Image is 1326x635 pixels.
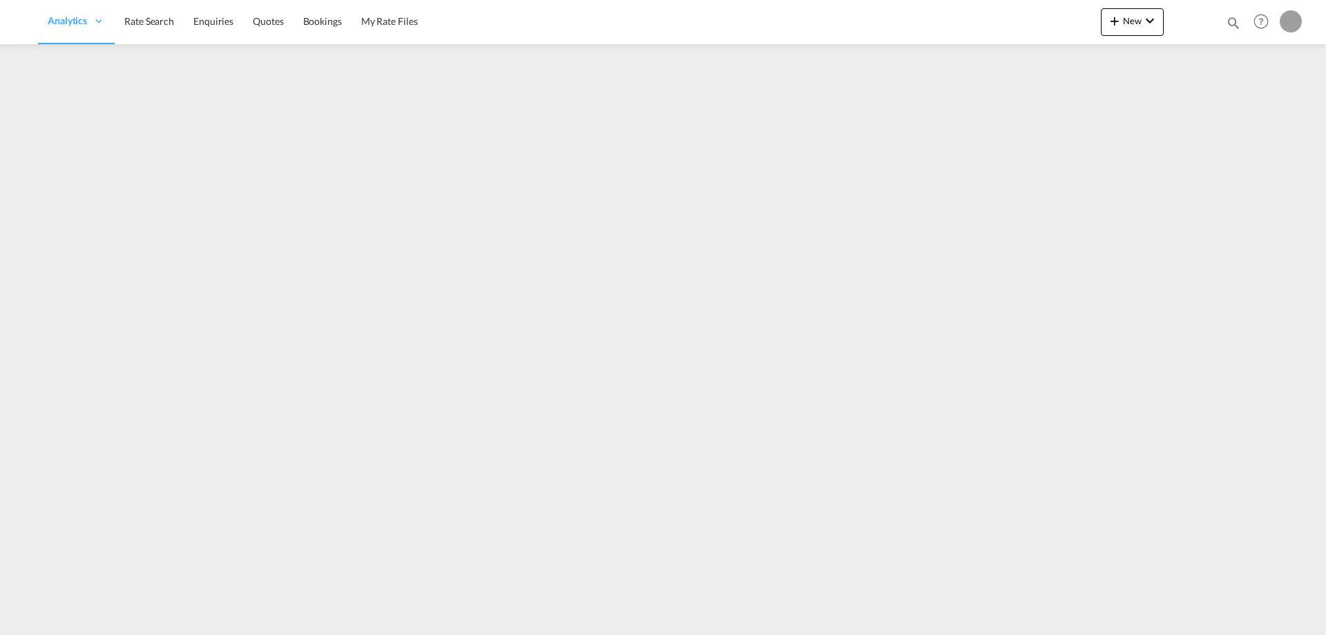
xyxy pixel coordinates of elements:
span: My Rate Files [361,15,418,27]
span: Bookings [303,15,342,27]
div: Help [1249,10,1280,35]
span: Enquiries [193,15,233,27]
span: Quotes [253,15,283,27]
div: icon-magnify [1226,15,1241,36]
span: Help [1249,10,1273,33]
span: Rate Search [124,15,174,27]
md-icon: icon-chevron-down [1142,12,1158,29]
span: Analytics [48,14,87,28]
button: icon-plus 400-fgNewicon-chevron-down [1101,8,1164,36]
md-icon: icon-magnify [1226,15,1241,30]
span: New [1106,15,1158,26]
md-icon: icon-plus 400-fg [1106,12,1123,29]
